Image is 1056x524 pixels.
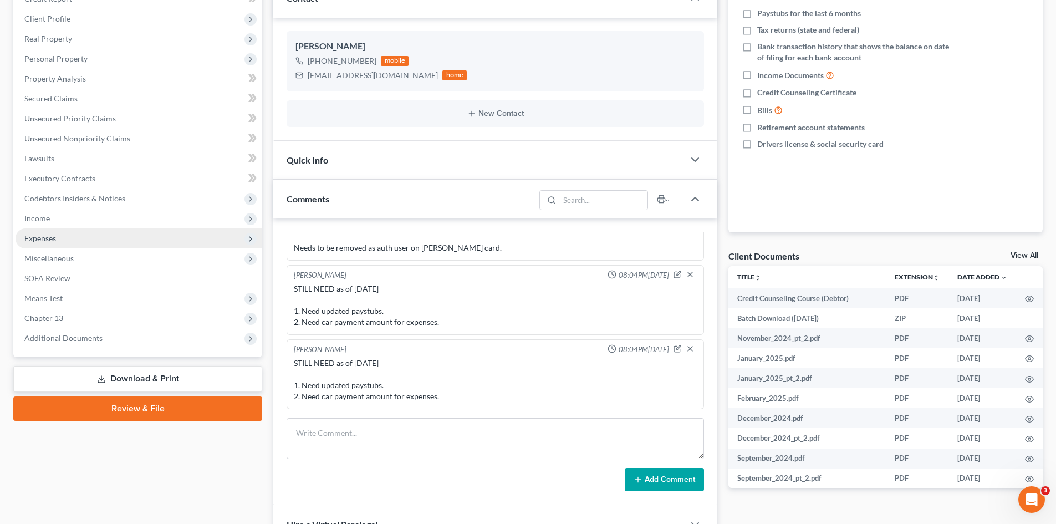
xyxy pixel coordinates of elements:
[294,283,697,328] div: STILL NEED as of [DATE] 1. Need updated paystubs. 2. Need car payment amount for expenses.
[895,273,940,281] a: Extensionunfold_more
[886,328,948,348] td: PDF
[24,253,74,263] span: Miscellaneous
[728,328,886,348] td: November_2024_pt_2.pdf
[619,344,669,355] span: 08:04PM[DATE]
[560,191,648,210] input: Search...
[24,74,86,83] span: Property Analysis
[948,368,1016,388] td: [DATE]
[948,308,1016,328] td: [DATE]
[757,105,772,116] span: Bills
[757,8,861,19] span: Paystubs for the last 6 months
[886,348,948,368] td: PDF
[16,109,262,129] a: Unsecured Priority Claims
[886,469,948,489] td: PDF
[287,155,328,165] span: Quick Info
[24,114,116,123] span: Unsecured Priority Claims
[16,268,262,288] a: SOFA Review
[24,194,125,203] span: Codebtors Insiders & Notices
[294,220,697,253] div: STILL NEED as of [DATE] Needs to be removed as auth user on [PERSON_NAME] card.
[625,468,704,491] button: Add Comment
[754,274,761,281] i: unfold_more
[381,56,409,66] div: mobile
[287,194,329,204] span: Comments
[757,41,955,63] span: Bank transaction history that shows the balance on date of filing for each bank account
[1011,252,1038,260] a: View All
[294,270,346,281] div: [PERSON_NAME]
[308,55,376,67] div: [PHONE_NUMBER]
[24,154,54,163] span: Lawsuits
[24,34,72,43] span: Real Property
[24,213,50,223] span: Income
[757,122,865,133] span: Retirement account statements
[757,24,859,35] span: Tax returns (state and federal)
[948,388,1016,408] td: [DATE]
[728,288,886,308] td: Credit Counseling Course (Debtor)
[728,250,799,262] div: Client Documents
[886,388,948,408] td: PDF
[948,449,1016,469] td: [DATE]
[16,129,262,149] a: Unsecured Nonpriority Claims
[728,308,886,328] td: Batch Download ([DATE])
[295,40,695,53] div: [PERSON_NAME]
[948,328,1016,348] td: [DATE]
[957,273,1007,281] a: Date Added expand_more
[24,313,63,323] span: Chapter 13
[886,288,948,308] td: PDF
[728,368,886,388] td: January_2025_pt_2.pdf
[757,70,824,81] span: Income Documents
[886,428,948,448] td: PDF
[294,344,346,355] div: [PERSON_NAME]
[619,270,669,281] span: 08:04PM[DATE]
[948,288,1016,308] td: [DATE]
[948,348,1016,368] td: [DATE]
[24,293,63,303] span: Means Test
[1001,274,1007,281] i: expand_more
[886,408,948,428] td: PDF
[728,469,886,489] td: September_2024_pt_2.pdf
[728,388,886,408] td: February_2025.pdf
[948,428,1016,448] td: [DATE]
[886,308,948,328] td: ZIP
[308,70,438,81] div: [EMAIL_ADDRESS][DOMAIN_NAME]
[16,69,262,89] a: Property Analysis
[13,366,262,392] a: Download & Print
[933,274,940,281] i: unfold_more
[16,169,262,189] a: Executory Contracts
[24,54,88,63] span: Personal Property
[728,449,886,469] td: September_2024.pdf
[13,396,262,421] a: Review & File
[737,273,761,281] a: Titleunfold_more
[886,449,948,469] td: PDF
[24,174,95,183] span: Executory Contracts
[294,358,697,402] div: STILL NEED as of [DATE] 1. Need updated paystubs. 2. Need car payment amount for expenses.
[886,368,948,388] td: PDF
[24,94,78,103] span: Secured Claims
[16,89,262,109] a: Secured Claims
[442,70,467,80] div: home
[757,87,856,98] span: Credit Counseling Certificate
[728,428,886,448] td: December_2024_pt_2.pdf
[757,139,884,150] span: Drivers license & social security card
[948,469,1016,489] td: [DATE]
[24,333,103,343] span: Additional Documents
[24,233,56,243] span: Expenses
[1041,486,1050,495] span: 3
[16,149,262,169] a: Lawsuits
[728,348,886,368] td: January_2025.pdf
[24,14,70,23] span: Client Profile
[295,109,695,118] button: New Contact
[728,408,886,428] td: December_2024.pdf
[948,408,1016,428] td: [DATE]
[1018,486,1045,513] iframe: Intercom live chat
[24,134,130,143] span: Unsecured Nonpriority Claims
[24,273,70,283] span: SOFA Review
